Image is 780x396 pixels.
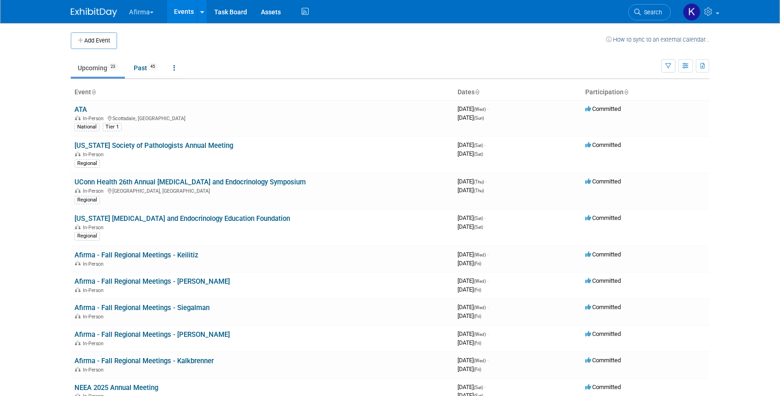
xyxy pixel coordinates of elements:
div: [GEOGRAPHIC_DATA], [GEOGRAPHIC_DATA] [74,187,450,194]
span: (Wed) [474,107,486,112]
a: Afirma - Fall Regional Meetings - Kalkbrenner [74,357,214,365]
span: (Fri) [474,367,481,372]
span: - [484,141,486,148]
th: Dates [454,85,582,100]
span: Committed [585,251,621,258]
img: In-Person Event [75,116,80,120]
span: - [487,304,489,311]
img: In-Person Event [75,225,80,229]
span: [DATE] [458,357,489,364]
a: ATA [74,105,87,114]
span: [DATE] [458,277,489,284]
img: In-Person Event [75,367,80,372]
span: [DATE] [458,384,486,390]
div: Scottsdale, [GEOGRAPHIC_DATA] [74,114,450,122]
img: In-Person Event [75,188,80,193]
a: Sort by Participation Type [624,88,628,96]
a: [US_STATE] [MEDICAL_DATA] and Endocrinology Education Foundation [74,214,290,223]
span: - [487,105,489,112]
span: (Sat) [474,225,483,230]
span: [DATE] [458,304,489,311]
span: Committed [585,214,621,221]
span: 23 [108,63,118,70]
img: In-Person Event [75,314,80,318]
a: Upcoming23 [71,59,125,77]
div: National [74,123,99,131]
a: Search [628,4,671,20]
span: [DATE] [458,260,481,267]
a: Afirma - Fall Regional Meetings - [PERSON_NAME] [74,277,230,286]
span: Search [641,9,662,16]
span: [DATE] [458,223,483,230]
span: [DATE] [458,114,484,121]
span: Committed [585,277,621,284]
span: In-Person [83,261,106,267]
span: (Wed) [474,305,486,310]
span: (Thu) [474,179,484,184]
span: - [487,330,489,337]
a: NEEA 2025 Annual Meeting [74,384,158,392]
span: Committed [585,384,621,390]
span: (Fri) [474,314,481,319]
span: In-Person [83,152,106,158]
th: Event [71,85,454,100]
span: Committed [585,357,621,364]
img: In-Person Event [75,287,80,292]
div: Tier 1 [103,123,122,131]
span: (Sat) [474,143,483,148]
img: ExhibitDay [71,8,117,17]
span: Committed [585,105,621,112]
a: Afirma - Fall Regional Meetings - Keilitiz [74,251,198,259]
span: Committed [585,304,621,311]
span: [DATE] [458,214,486,221]
span: - [484,384,486,390]
span: (Sat) [474,385,483,390]
span: Committed [585,141,621,148]
span: (Wed) [474,252,486,257]
span: In-Person [83,188,106,194]
span: (Wed) [474,358,486,363]
span: In-Person [83,314,106,320]
span: (Sun) [474,116,484,121]
img: In-Person Event [75,261,80,266]
span: In-Person [83,225,106,231]
span: [DATE] [458,178,487,185]
span: (Thu) [474,188,484,193]
a: Past45 [127,59,165,77]
a: UConn Health 26th Annual [MEDICAL_DATA] and Endocrinology Symposium [74,178,306,186]
span: Committed [585,330,621,337]
span: 45 [148,63,158,70]
a: Afirma - Fall Regional Meetings - [PERSON_NAME] [74,330,230,339]
span: In-Person [83,287,106,293]
a: [US_STATE] Society of Pathologists Annual Meeting [74,141,233,150]
span: (Fri) [474,261,481,266]
div: Regional [74,196,100,204]
img: Keirsten Davis [683,3,700,21]
span: (Fri) [474,341,481,346]
span: [DATE] [458,251,489,258]
img: In-Person Event [75,152,80,156]
span: [DATE] [458,141,486,148]
span: (Sat) [474,216,483,221]
span: In-Person [83,116,106,122]
span: [DATE] [458,366,481,372]
span: - [487,251,489,258]
span: [DATE] [458,330,489,337]
a: How to sync to an external calendar... [606,36,709,43]
span: In-Person [83,367,106,373]
th: Participation [582,85,709,100]
span: [DATE] [458,105,489,112]
span: (Sat) [474,152,483,157]
span: - [484,214,486,221]
span: [DATE] [458,312,481,319]
button: Add Event [71,32,117,49]
span: [DATE] [458,150,483,157]
a: Afirma - Fall Regional Meetings - Siegalman [74,304,210,312]
span: [DATE] [458,187,484,194]
div: Regional [74,159,100,168]
img: In-Person Event [75,341,80,345]
div: Regional [74,232,100,240]
span: [DATE] [458,286,481,293]
span: (Fri) [474,287,481,292]
span: [DATE] [458,339,481,346]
